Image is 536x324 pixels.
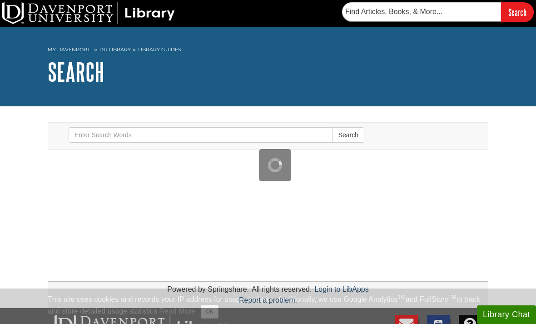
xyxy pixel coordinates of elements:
a: Read More [159,307,195,315]
img: Working... [268,158,282,172]
input: Search [501,2,534,22]
h1: Search [48,58,488,85]
a: Login to LibApps [314,285,368,293]
div: Powered by Springshare. [166,285,250,293]
button: Search [333,127,364,143]
a: Library Guides [138,46,181,53]
a: DU Library [99,46,131,53]
div: This site uses cookies and records your IP address for usage statistics. Additionally, we use Goo... [48,294,488,319]
form: Searches DU Library's articles, books, and more [342,2,534,22]
input: Enter Search Words [69,127,333,143]
div: All rights reserved. [250,285,313,293]
button: Close [201,305,218,319]
sup: TM [397,294,405,300]
input: Find Articles, Books, & More... [342,2,501,21]
a: My Davenport [48,46,90,54]
button: Library Chat [477,305,536,324]
nav: breadcrumb [48,44,488,58]
img: DU Library [2,2,175,24]
sup: TM [448,294,456,300]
